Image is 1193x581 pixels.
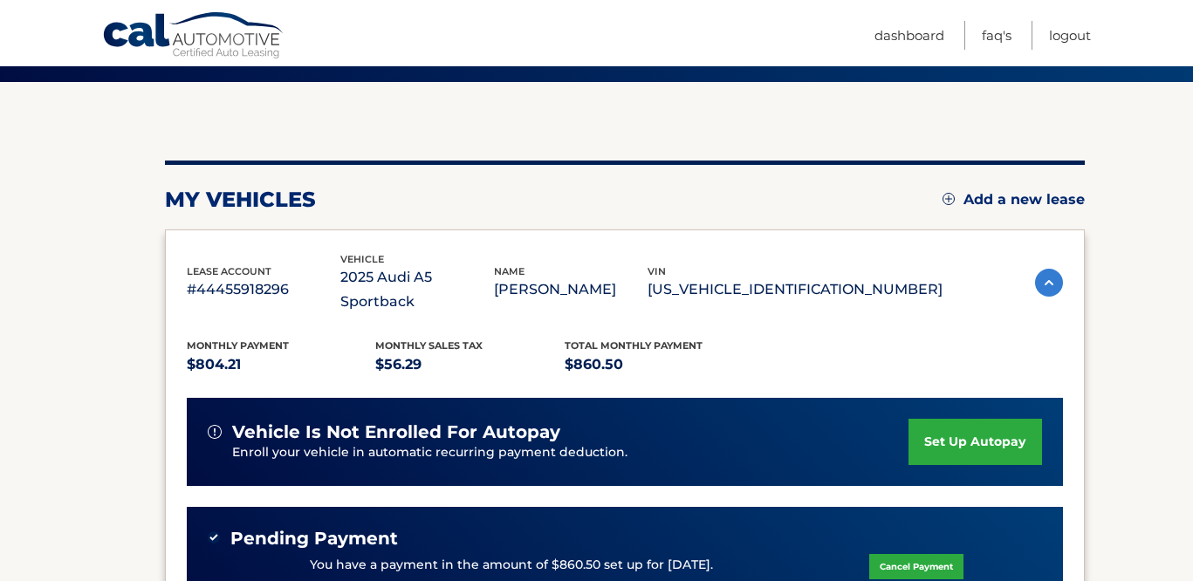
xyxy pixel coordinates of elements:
[648,265,666,277] span: vin
[208,531,220,543] img: check-green.svg
[340,265,494,314] p: 2025 Audi A5 Sportback
[874,21,944,50] a: Dashboard
[494,277,648,302] p: [PERSON_NAME]
[1035,269,1063,297] img: accordion-active.svg
[943,193,955,205] img: add.svg
[232,421,560,443] span: vehicle is not enrolled for autopay
[187,265,271,277] span: lease account
[375,352,565,377] p: $56.29
[565,352,754,377] p: $860.50
[230,528,398,550] span: Pending Payment
[208,425,222,439] img: alert-white.svg
[102,11,285,62] a: Cal Automotive
[187,277,340,302] p: #44455918296
[187,352,376,377] p: $804.21
[494,265,525,277] span: name
[648,277,943,302] p: [US_VEHICLE_IDENTIFICATION_NUMBER]
[565,339,703,352] span: Total Monthly Payment
[869,554,963,579] a: Cancel Payment
[982,21,1011,50] a: FAQ's
[1049,21,1091,50] a: Logout
[310,556,713,575] p: You have a payment in the amount of $860.50 set up for [DATE].
[340,253,384,265] span: vehicle
[375,339,483,352] span: Monthly sales Tax
[943,191,1085,208] a: Add a new lease
[187,339,289,352] span: Monthly Payment
[165,187,316,213] h2: my vehicles
[232,443,909,462] p: Enroll your vehicle in automatic recurring payment deduction.
[908,419,1041,465] a: set up autopay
